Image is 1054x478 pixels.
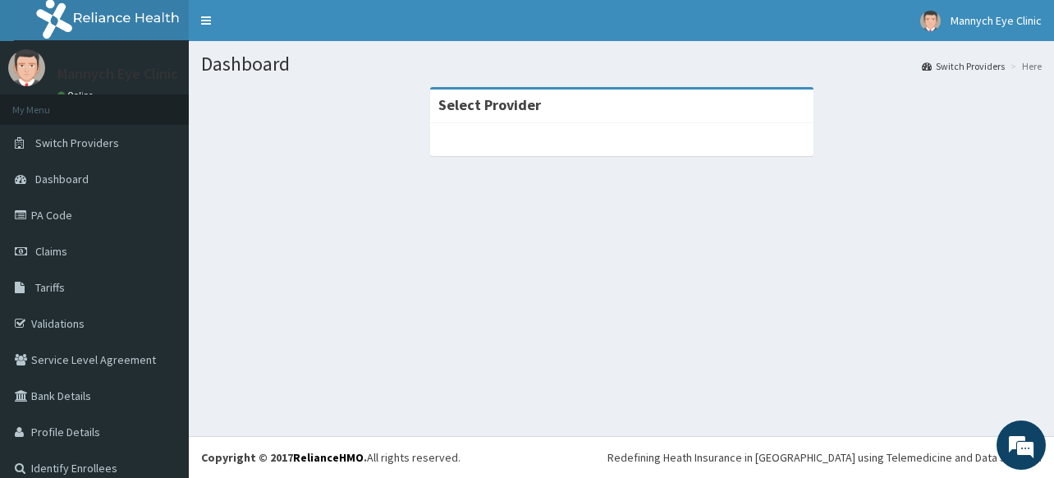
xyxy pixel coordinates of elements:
img: User Image [8,49,45,86]
li: Here [1006,59,1042,73]
span: Dashboard [35,172,89,186]
div: Redefining Heath Insurance in [GEOGRAPHIC_DATA] using Telemedicine and Data Science! [607,449,1042,466]
span: Switch Providers [35,136,119,150]
img: User Image [920,11,941,31]
span: Tariffs [35,280,65,295]
span: Mannych Eye Clinic [951,13,1042,28]
p: Mannych Eye Clinic [57,67,178,81]
strong: Copyright © 2017 . [201,450,367,465]
span: Claims [35,244,67,259]
a: Switch Providers [922,59,1005,73]
a: RelianceHMO [293,450,364,465]
strong: Select Provider [438,95,541,114]
footer: All rights reserved. [189,436,1054,478]
h1: Dashboard [201,53,1042,75]
a: Online [57,90,97,101]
